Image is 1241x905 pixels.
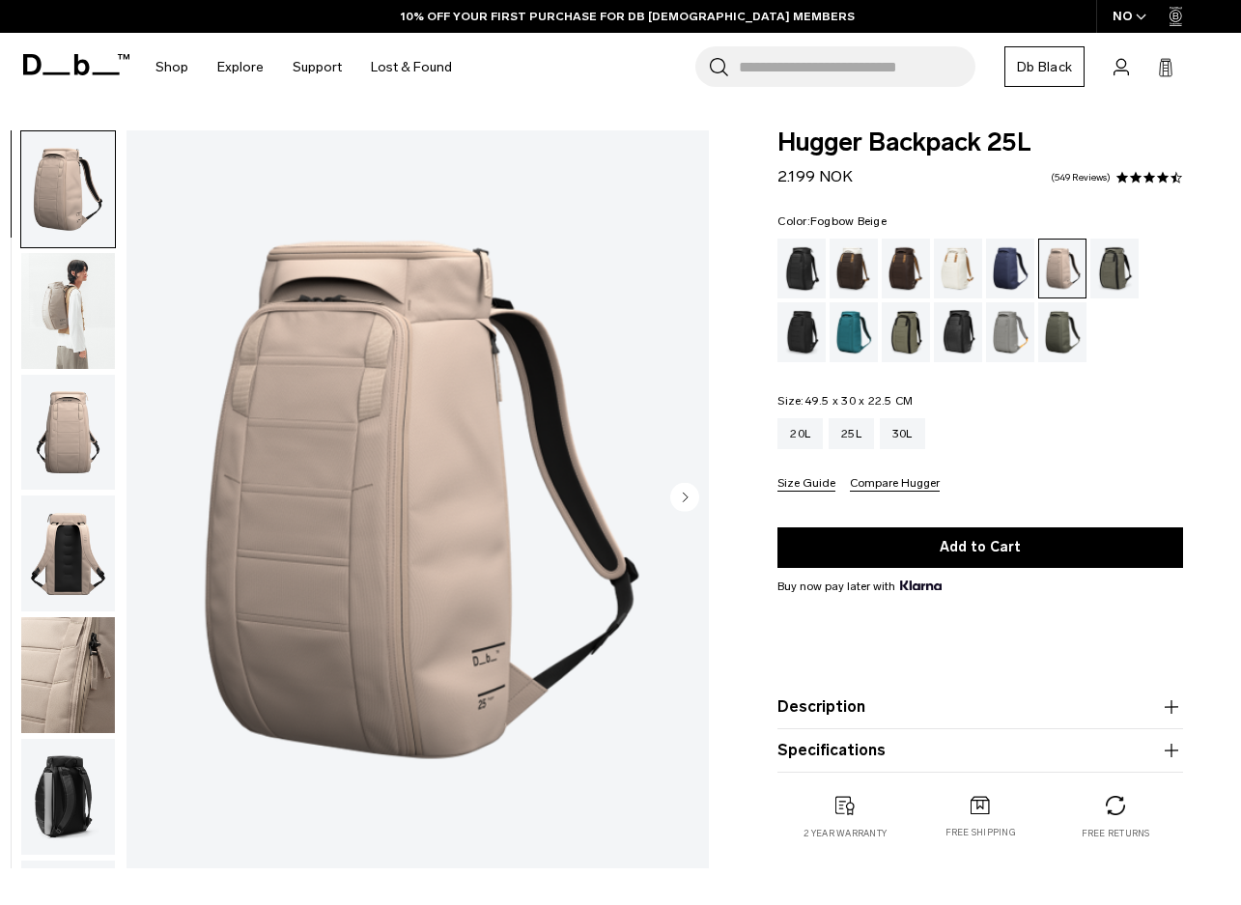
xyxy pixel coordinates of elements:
[127,130,718,868] img: Hugger Backpack 25L Fogbow Beige
[777,418,823,449] a: 20L
[777,130,1183,156] span: Hugger Backpack 25L
[20,495,116,612] button: Hugger Backpack 25L Fogbow Beige
[670,483,699,516] button: Next slide
[21,739,115,855] img: Hugger Backpack 25L Fogbow Beige
[850,477,940,492] button: Compare Hugger
[20,738,116,856] button: Hugger Backpack 25L Fogbow Beige
[934,239,982,298] a: Oatmilk
[141,33,466,101] nav: Main Navigation
[777,527,1183,568] button: Add to Cart
[777,167,853,185] span: 2.199 NOK
[986,302,1034,362] a: Sand Grey
[401,8,855,25] a: 10% OFF YOUR FIRST PURCHASE FOR DB [DEMOGRAPHIC_DATA] MEMBERS
[1038,302,1086,362] a: Moss Green
[217,33,264,101] a: Explore
[777,578,942,595] span: Buy now pay later with
[21,131,115,247] img: Hugger Backpack 25L Fogbow Beige
[1090,239,1139,298] a: Forest Green
[934,302,982,362] a: Reflective Black
[21,495,115,611] img: Hugger Backpack 25L Fogbow Beige
[127,130,718,868] li: 1 / 10
[293,33,342,101] a: Support
[777,477,835,492] button: Size Guide
[20,616,116,734] button: Hugger Backpack 25L Fogbow Beige
[777,215,887,227] legend: Color:
[829,418,874,449] a: 25L
[986,239,1034,298] a: Blue Hour
[20,374,116,492] button: Hugger Backpack 25L Fogbow Beige
[155,33,188,101] a: Shop
[1038,239,1086,298] a: Fogbow Beige
[20,130,116,248] button: Hugger Backpack 25L Fogbow Beige
[900,580,942,590] img: {"height" => 20, "alt" => "Klarna"}
[880,418,925,449] a: 30L
[945,826,1016,839] p: Free shipping
[804,394,914,408] span: 49.5 x 30 x 22.5 CM
[804,827,887,840] p: 2 year warranty
[1082,827,1150,840] p: Free returns
[777,695,1183,719] button: Description
[21,375,115,491] img: Hugger Backpack 25L Fogbow Beige
[882,239,930,298] a: Espresso
[830,239,878,298] a: Cappuccino
[21,617,115,733] img: Hugger Backpack 25L Fogbow Beige
[21,253,115,369] img: Hugger Backpack 25L Fogbow Beige
[882,302,930,362] a: Mash Green
[777,739,1183,762] button: Specifications
[20,252,116,370] button: Hugger Backpack 25L Fogbow Beige
[810,214,887,228] span: Fogbow Beige
[1051,173,1111,183] a: 549 reviews
[830,302,878,362] a: Midnight Teal
[777,302,826,362] a: Charcoal Grey
[777,239,826,298] a: Black Out
[1004,46,1085,87] a: Db Black
[777,395,913,407] legend: Size:
[371,33,452,101] a: Lost & Found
